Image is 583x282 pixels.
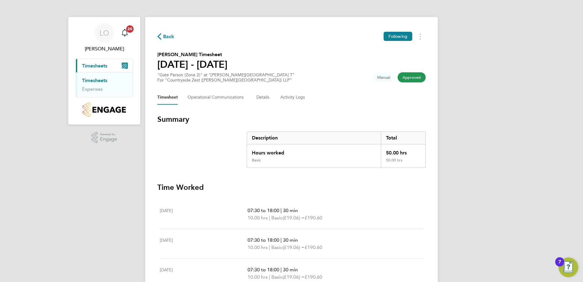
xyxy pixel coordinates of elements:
[305,215,322,221] span: £190.60
[398,72,426,82] span: This timesheet has been approved.
[163,33,174,40] span: Back
[256,90,270,105] button: Details
[247,132,381,144] div: Description
[281,267,282,273] span: |
[157,33,174,40] button: Back
[305,244,322,250] span: £190.60
[381,144,425,158] div: 50.00 hrs
[248,267,279,273] span: 07:30 to 18:00
[283,244,305,250] span: (£19.06) =
[271,214,283,222] span: Basic
[248,208,279,213] span: 07:30 to 18:00
[188,90,247,105] button: Operational Communications
[415,32,426,41] button: Timesheets Menu
[248,274,268,280] span: 10.00 hrs
[283,215,305,221] span: (£19.06) =
[248,237,279,243] span: 07:30 to 18:00
[100,137,117,142] span: Engage
[305,274,322,280] span: £190.60
[283,237,298,243] span: 30 min
[100,132,117,137] span: Powered by
[247,144,381,158] div: Hours worked
[160,207,248,222] div: [DATE]
[247,132,426,168] div: Summary
[157,78,295,83] div: For "Countryside Zest ([PERSON_NAME][GEOGRAPHIC_DATA]) LLP"
[381,158,425,168] div: 50.00 hrs
[126,25,134,33] span: 20
[160,266,248,281] div: [DATE]
[76,59,133,72] button: Timesheets
[248,244,268,250] span: 10.00 hrs
[558,262,561,270] div: 7
[119,23,131,43] a: 20
[388,34,407,39] span: Following
[269,244,270,250] span: |
[76,102,133,117] a: Go to home page
[76,72,133,97] div: Timesheets
[283,267,298,273] span: 30 min
[248,215,268,221] span: 10.00 hrs
[76,45,133,52] span: Lee Orrin
[281,208,282,213] span: |
[269,215,270,221] span: |
[281,237,282,243] span: |
[271,273,283,281] span: Basic
[384,32,412,41] button: Following
[82,78,107,83] a: Timesheets
[82,63,107,69] span: Timesheets
[68,17,140,125] nav: Main navigation
[99,29,109,37] span: LO
[269,274,270,280] span: |
[271,244,283,251] span: Basic
[283,274,305,280] span: (£19.06) =
[280,90,306,105] button: Activity Logs
[252,158,261,163] div: Basic
[157,51,227,58] h2: [PERSON_NAME] Timesheet
[372,72,395,82] span: This timesheet was manually created.
[157,58,227,70] h1: [DATE] - [DATE]
[157,72,295,83] div: "Gate Person (Zone 2)" at "[PERSON_NAME][GEOGRAPHIC_DATA] T"
[157,90,178,105] button: Timesheet
[559,258,578,277] button: Open Resource Center, 7 new notifications
[381,132,425,144] div: Total
[157,183,426,192] h3: Time Worked
[83,102,126,117] img: countryside-properties-logo-retina.png
[283,208,298,213] span: 30 min
[157,114,426,124] h3: Summary
[76,23,133,52] a: LO[PERSON_NAME]
[160,237,248,251] div: [DATE]
[91,132,117,143] a: Powered byEngage
[82,86,103,92] a: Expenses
